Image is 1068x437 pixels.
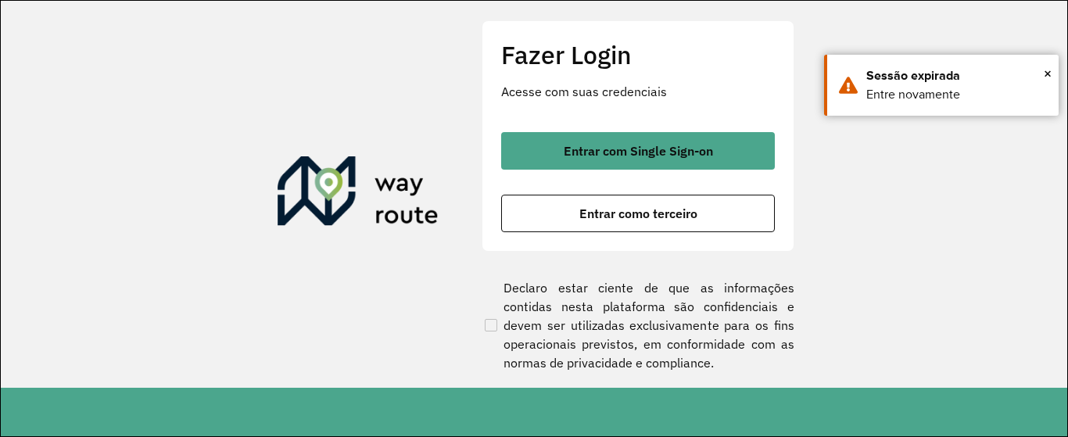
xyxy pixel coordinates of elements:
[579,207,697,220] span: Entrar como terceiro
[501,132,775,170] button: button
[1044,62,1052,85] button: Close
[501,195,775,232] button: button
[501,40,775,70] h2: Fazer Login
[278,156,439,231] img: Roteirizador AmbevTech
[866,66,1047,85] div: Sessão expirada
[564,145,713,157] span: Entrar com Single Sign-on
[501,82,775,101] p: Acesse com suas credenciais
[1044,62,1052,85] span: ×
[866,85,1047,104] div: Entre novamente
[482,278,794,372] label: Declaro estar ciente de que as informações contidas nesta plataforma são confidenciais e devem se...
